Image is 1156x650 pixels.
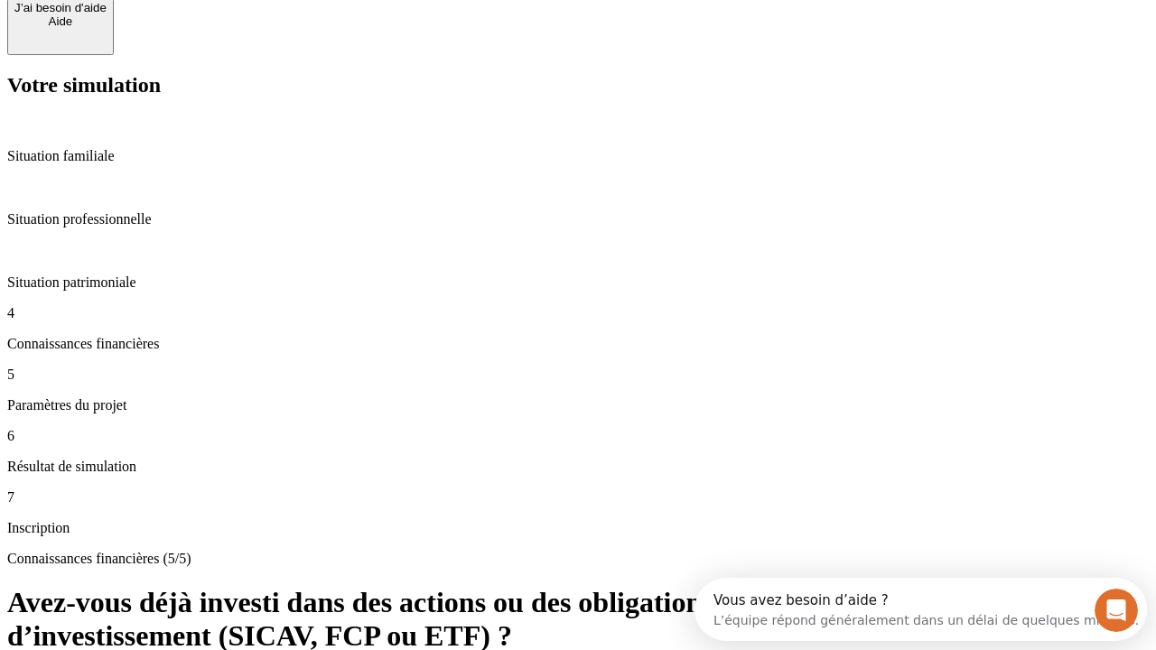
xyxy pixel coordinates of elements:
div: Vous avez besoin d’aide ? [19,15,444,30]
p: 4 [7,305,1149,321]
div: Aide [14,14,107,28]
div: J’ai besoin d'aide [14,1,107,14]
p: 6 [7,428,1149,444]
p: 7 [7,489,1149,506]
iframe: Intercom live chat discovery launcher [695,578,1147,641]
p: 5 [7,367,1149,383]
p: Inscription [7,520,1149,536]
p: Résultat de simulation [7,459,1149,475]
p: Connaissances financières (5/5) [7,551,1149,567]
p: Situation professionnelle [7,211,1149,227]
p: Situation patrimoniale [7,274,1149,291]
iframe: Intercom live chat [1095,589,1138,632]
p: Connaissances financières [7,336,1149,352]
div: Ouvrir le Messenger Intercom [7,7,498,57]
p: Situation familiale [7,148,1149,164]
p: Paramètres du projet [7,397,1149,413]
h2: Votre simulation [7,73,1149,97]
div: L’équipe répond généralement dans un délai de quelques minutes. [19,30,444,49]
